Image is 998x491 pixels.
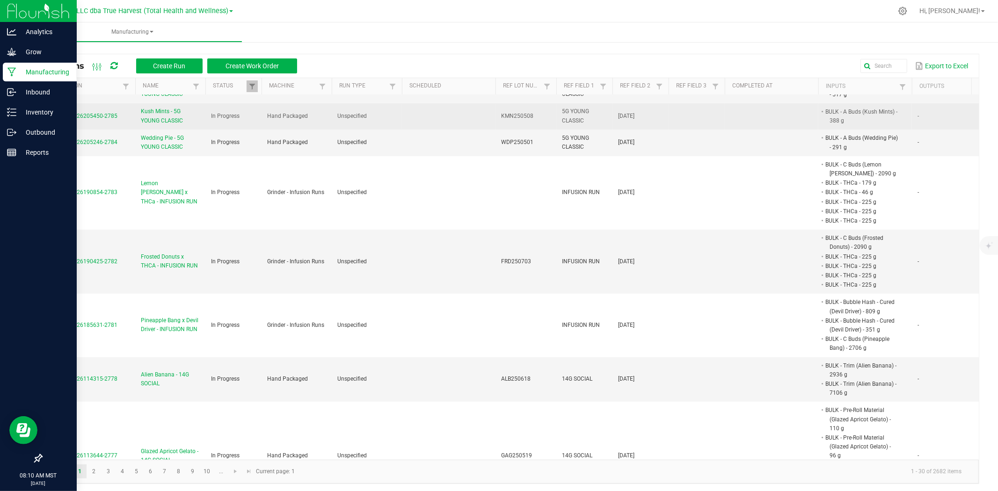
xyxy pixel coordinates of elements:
[211,375,240,382] span: In Progress
[120,80,131,92] a: Filter
[824,361,898,379] li: BULK - Trim (Alien Banana) - 2936 g
[141,316,200,334] span: Pineapple Bang x Devil Driver - INFUSION RUN
[620,82,653,90] a: Ref Field 2Sortable
[618,139,634,145] span: [DATE]
[214,464,228,478] a: Page 11
[211,113,240,119] span: In Progress
[897,7,909,15] div: Manage settings
[597,80,609,92] a: Filter
[16,107,73,118] p: Inventory
[16,26,73,37] p: Analytics
[141,447,200,465] span: Glazed Apricot Gelato - 14G SOCIAL
[562,108,589,123] span: 5G YOUNG CLASSIC
[267,322,324,328] span: Grinder - Infusion Runs
[158,464,171,478] a: Page 7
[141,179,200,206] span: Lemon [PERSON_NAME] x THCa - INFUSION RUN
[4,480,73,487] p: [DATE]
[824,207,898,216] li: BULK - THCa - 225 g
[47,189,117,195] span: MP-20250826190854-2783
[618,189,634,195] span: [DATE]
[824,280,898,289] li: BULK - THCa - 225 g
[143,82,190,90] a: NameSortable
[47,375,117,382] span: MP-20250826114315-2778
[501,375,531,382] span: ALB250618
[232,468,239,475] span: Go to the next page
[337,113,367,119] span: Unspecified
[141,134,200,152] span: Wedding Pie - 5G YOUNG CLASSIC
[824,188,898,197] li: BULK - THCa - 46 g
[47,452,117,459] span: MP-20250826113644-2777
[564,82,597,90] a: Ref Field 1Sortable
[16,127,73,138] p: Outbound
[824,379,898,397] li: BULK - Trim (Alien Banana) - 7106 g
[7,148,16,157] inline-svg: Reports
[229,464,242,478] a: Go to the next page
[27,7,228,15] span: DXR FINANCE 4 LLC dba True Harvest (Total Health and Wellness)
[824,261,898,271] li: BULK - THCa - 225 g
[337,375,367,382] span: Unspecified
[7,27,16,36] inline-svg: Analytics
[824,271,898,280] li: BULK - THCa - 225 g
[824,405,898,433] li: BULK - Pre-Roll Material (Glazed Apricot Gelato) - 110 g
[267,189,324,195] span: Grinder - Infusion Runs
[207,58,297,73] button: Create Work Order
[300,464,969,479] kendo-pager-info: 1 - 30 of 2682 items
[824,160,898,178] li: BULK - C Buds (Lemon [PERSON_NAME]) - 2090 g
[824,197,898,207] li: BULK - THCa - 225 g
[824,316,898,334] li: BULK - Bubble Hash - Cured (Devil Driver) - 351 g
[242,464,256,478] a: Go to the last page
[824,252,898,261] li: BULK - THCa - 225 g
[144,464,157,478] a: Page 6
[267,258,324,265] span: Grinder - Infusion Runs
[710,80,721,92] a: Filter
[211,139,240,145] span: In Progress
[562,375,592,382] span: 14G SOCIAL
[562,322,600,328] span: INFUSION RUN
[200,464,214,478] a: Page 10
[339,82,386,90] a: Run TypeSortable
[16,87,73,98] p: Inbound
[541,80,553,92] a: Filter
[818,78,912,95] th: Inputs
[16,46,73,58] p: Grow
[824,107,898,125] li: BULK - A Buds (Kush Mints) - 388 g
[186,464,199,478] a: Page 9
[337,258,367,265] span: Unspecified
[676,82,709,90] a: Ref Field 3Sortable
[501,139,533,145] span: WDP250501
[501,258,531,265] span: FRD250703
[4,471,73,480] p: 08:10 AM MST
[618,258,634,265] span: [DATE]
[267,375,308,382] span: Hand Packaged
[7,128,16,137] inline-svg: Outbound
[267,113,308,119] span: Hand Packaged
[47,139,117,145] span: MP-20250826205246-2784
[136,58,203,73] button: Create Run
[897,81,908,93] a: Filter
[387,80,398,92] a: Filter
[141,107,200,125] span: Kush Mints - 5G YOUNG CLASSIC
[246,468,253,475] span: Go to the last page
[47,113,117,119] span: MP-20250826205450-2785
[337,189,367,195] span: Unspecified
[919,7,980,14] span: Hi, [PERSON_NAME]!
[7,47,16,57] inline-svg: Grow
[16,66,73,78] p: Manufacturing
[22,28,242,36] span: Manufacturing
[618,375,634,382] span: [DATE]
[211,322,240,328] span: In Progress
[73,464,87,478] a: Page 1
[49,82,120,90] a: ExtractionSortable
[267,452,308,459] span: Hand Packaged
[824,178,898,188] li: BULK - THCa - 179 g
[211,452,240,459] span: In Progress
[503,82,541,90] a: Ref Lot NumberSortable
[102,464,115,478] a: Page 3
[824,433,898,461] li: BULK - Pre-Roll Material (Glazed Apricot Gelato) - 96 g
[130,464,143,478] a: Page 5
[7,67,16,77] inline-svg: Manufacturing
[337,322,367,328] span: Unspecified
[213,82,246,90] a: StatusSortable
[22,22,242,42] a: Manufacturing
[7,87,16,97] inline-svg: Inbound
